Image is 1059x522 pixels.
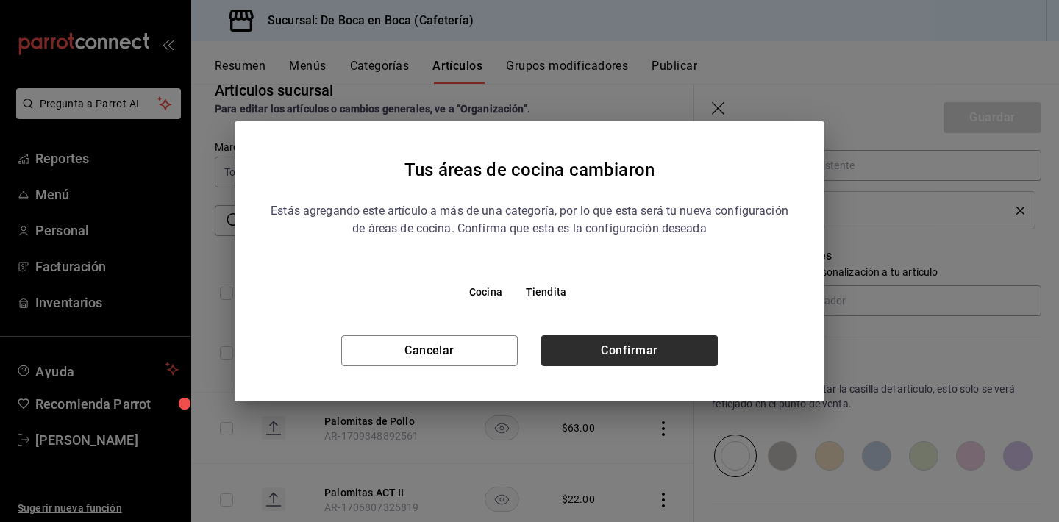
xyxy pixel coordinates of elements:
[469,285,502,300] span: Cocina
[526,285,566,300] span: Tiendita
[270,202,789,249] p: Estás agregando este artículo a más de una categoría, por lo que esta será tu nueva configuración...
[341,335,518,366] button: Cancelar
[270,157,789,183] h6: Tus áreas de cocina cambiaron
[541,335,718,366] button: Confirmar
